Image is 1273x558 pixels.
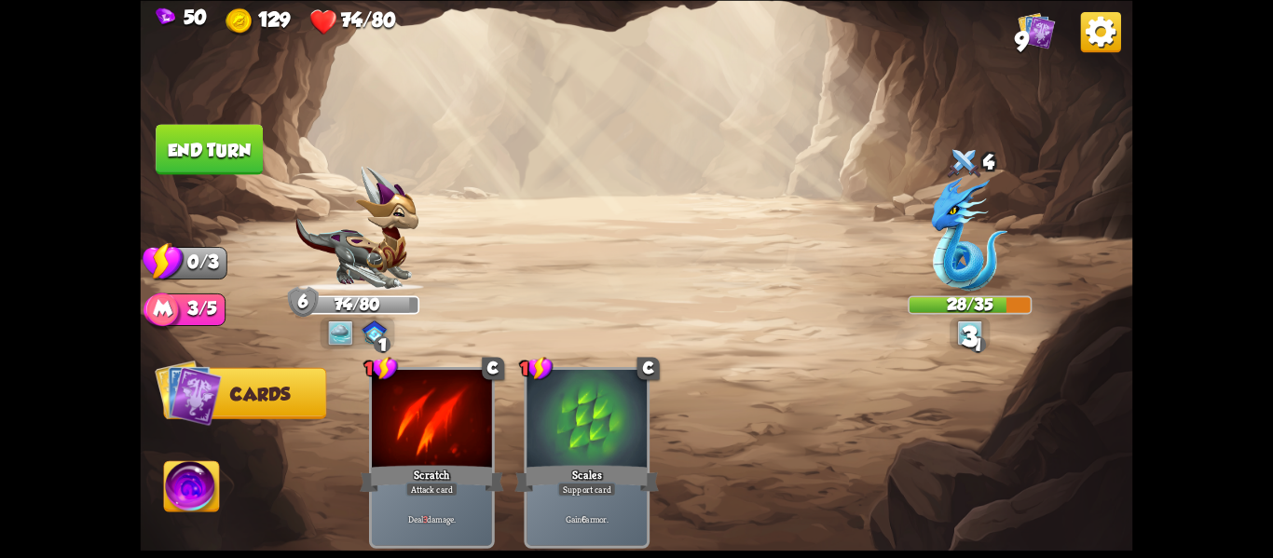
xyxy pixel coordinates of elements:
[156,124,264,175] button: End turn
[364,356,398,381] div: 1
[341,7,395,30] span: 74/80
[164,247,227,279] div: 0/3
[156,6,206,28] div: Gems
[482,357,504,379] div: C
[910,297,1031,313] div: 28/35
[309,7,395,35] div: Health
[309,7,337,35] img: Heart.png
[258,7,291,30] span: 129
[288,286,319,317] div: Armor
[1018,11,1055,52] div: View all the cards in your deck
[164,461,219,517] img: Ability_Icon.png
[144,293,182,332] img: Mana_Points.png
[155,359,222,426] img: Cards_Icon.png
[582,513,586,525] b: 6
[557,482,616,497] div: Support card
[295,166,419,291] img: Chevalier_Dragon.png
[362,320,387,345] img: ChevalierSigil.png
[957,320,982,346] img: Dark_Clouds.png
[375,513,488,525] p: Deal damage.
[226,7,290,35] div: Gold
[328,320,353,346] img: Dark_Clouds.png
[405,482,458,497] div: Attack card
[1081,11,1121,51] img: Options_Button.png
[514,462,659,494] div: Scales
[962,321,978,351] div: 3
[1018,11,1055,48] img: Cards_Icon.png
[1015,25,1029,55] span: 9
[156,7,175,26] img: Gem.png
[143,241,185,281] img: Stamina_Icon.png
[932,177,1008,291] img: Wind_Dragon.png
[423,513,428,525] b: 3
[360,462,504,494] div: Scratch
[297,297,418,313] div: 74/80
[637,357,660,379] div: C
[226,7,253,35] img: Gold.png
[230,384,290,404] span: Cards
[530,513,644,525] p: Gain armor.
[164,293,226,325] div: 3/5
[908,143,1032,184] div: 4
[374,335,390,352] div: 1
[164,367,327,418] button: Cards
[969,335,986,352] div: 1
[520,356,554,381] div: 1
